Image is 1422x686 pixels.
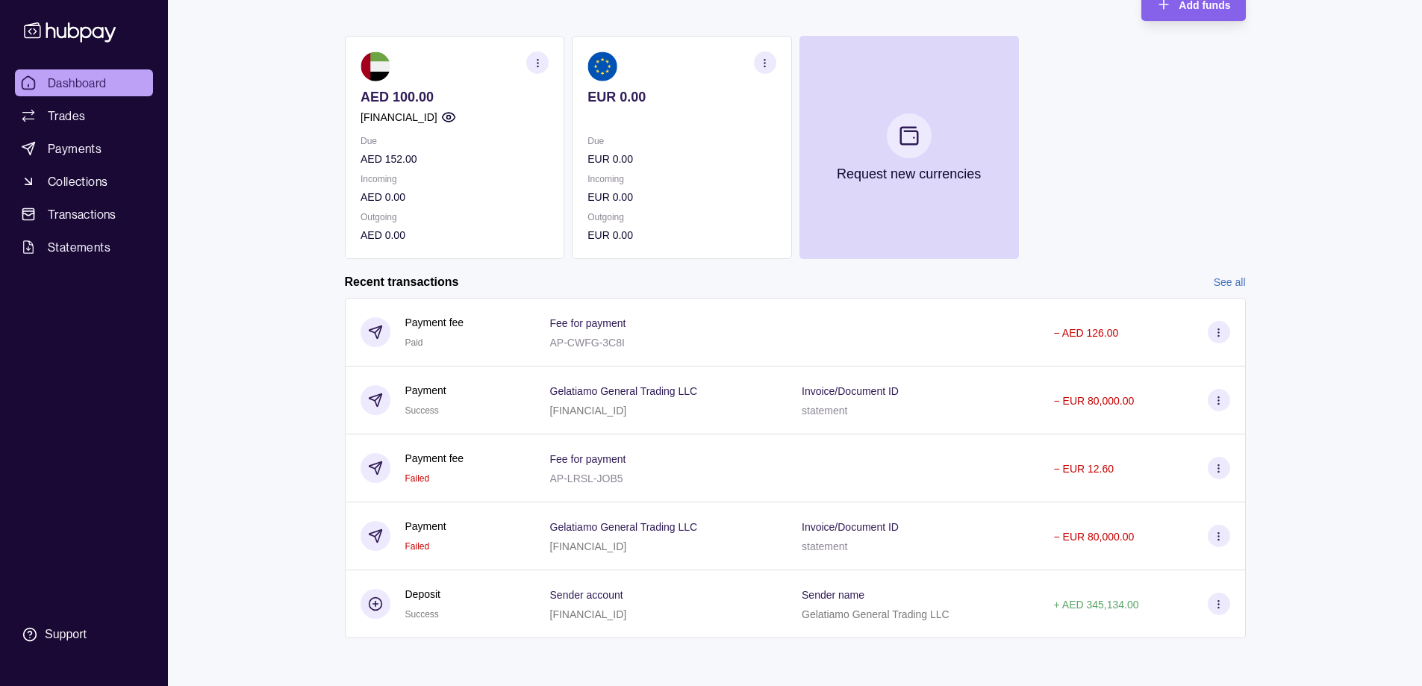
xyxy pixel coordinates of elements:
[361,109,437,125] p: [FINANCIAL_ID]
[15,619,153,650] a: Support
[587,52,617,81] img: eu
[48,205,116,223] span: Transactions
[550,473,623,484] p: AP-LRSL-JOB5
[15,168,153,195] a: Collections
[405,382,446,399] p: Payment
[1214,274,1246,290] a: See all
[405,518,446,534] p: Payment
[15,234,153,261] a: Statements
[550,385,698,397] p: Gelatiamo General Trading LLC
[587,151,776,167] p: EUR 0.00
[550,317,626,329] p: Fee for payment
[48,172,107,190] span: Collections
[587,189,776,205] p: EUR 0.00
[361,133,549,149] p: Due
[405,609,439,620] span: Success
[15,135,153,162] a: Payments
[837,166,981,182] p: Request new currencies
[361,209,549,225] p: Outgoing
[1054,327,1119,339] p: − AED 126.00
[550,337,625,349] p: AP-CWFG-3C8I
[405,541,430,552] span: Failed
[45,626,87,643] div: Support
[361,189,549,205] p: AED 0.00
[405,586,440,602] p: Deposit
[405,314,464,331] p: Payment fee
[361,89,549,105] p: AED 100.00
[802,589,864,601] p: Sender name
[361,227,549,243] p: AED 0.00
[550,540,627,552] p: [FINANCIAL_ID]
[15,201,153,228] a: Transactions
[15,69,153,96] a: Dashboard
[802,385,899,397] p: Invoice/Document ID
[405,450,464,467] p: Payment fee
[802,405,847,417] p: statement
[405,337,423,348] span: Paid
[1054,463,1114,475] p: − EUR 12.60
[405,473,430,484] span: Failed
[345,274,459,290] h2: Recent transactions
[1054,395,1135,407] p: − EUR 80,000.00
[550,608,627,620] p: [FINANCIAL_ID]
[48,238,110,256] span: Statements
[361,151,549,167] p: AED 152.00
[1054,599,1139,611] p: + AED 345,134.00
[802,608,949,620] p: Gelatiamo General Trading LLC
[587,89,776,105] p: EUR 0.00
[550,405,627,417] p: [FINANCIAL_ID]
[405,405,439,416] span: Success
[587,133,776,149] p: Due
[587,171,776,187] p: Incoming
[587,227,776,243] p: EUR 0.00
[361,52,390,81] img: ae
[550,521,698,533] p: Gelatiamo General Trading LLC
[802,521,899,533] p: Invoice/Document ID
[550,453,626,465] p: Fee for payment
[15,102,153,129] a: Trades
[48,140,102,158] span: Payments
[48,74,107,92] span: Dashboard
[799,36,1018,259] button: Request new currencies
[1054,531,1135,543] p: − EUR 80,000.00
[587,209,776,225] p: Outgoing
[802,540,847,552] p: statement
[361,171,549,187] p: Incoming
[550,589,623,601] p: Sender account
[48,107,85,125] span: Trades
